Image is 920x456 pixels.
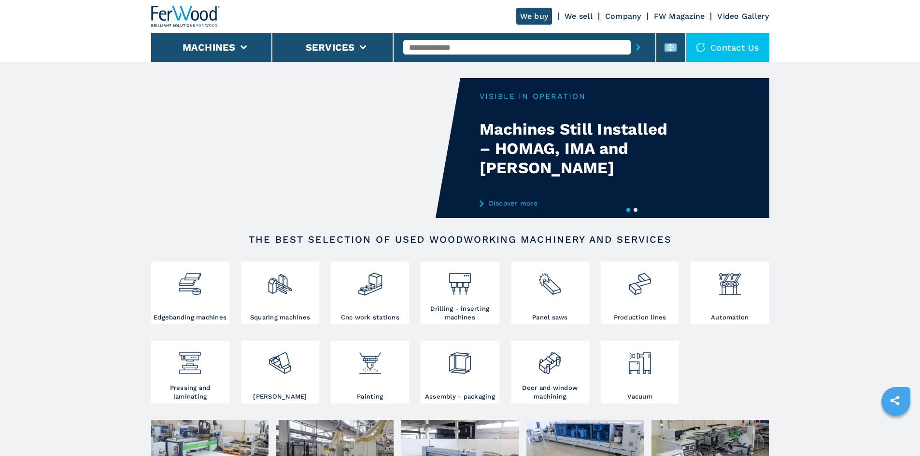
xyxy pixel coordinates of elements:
[537,343,563,376] img: lavorazione_porte_finestre_2.png
[537,264,563,297] img: sezionatrici_2.png
[605,12,641,21] a: Company
[241,341,319,403] a: [PERSON_NAME]
[627,343,652,376] img: aspirazione_1.png
[634,208,637,212] button: 2
[425,392,495,401] h3: Assembly - packaging
[654,12,705,21] a: FW Magazine
[241,262,319,324] a: Squaring machines
[250,313,310,322] h3: Squaring machines
[447,264,473,297] img: foratrici_inseritrici_2.png
[447,343,473,376] img: montaggio_imballaggio_2.png
[423,304,496,322] h3: Drilling - inserting machines
[601,341,679,403] a: Vacuum
[879,413,913,449] iframe: Chat
[253,392,307,401] h3: [PERSON_NAME]
[177,343,203,376] img: pressa-strettoia.png
[626,208,630,212] button: 1
[627,392,652,401] h3: Vacuum
[631,36,646,58] button: submit-button
[341,313,399,322] h3: Cnc work stations
[686,33,769,62] div: Contact us
[516,8,552,25] a: We buy
[267,343,293,376] img: levigatrici_2.png
[627,264,652,297] img: linee_di_produzione_2.png
[511,341,589,403] a: Door and window machining
[601,262,679,324] a: Production lines
[151,262,229,324] a: Edgebanding machines
[154,313,226,322] h3: Edgebanding machines
[711,313,749,322] h3: Automation
[717,12,769,21] a: Video Gallery
[565,12,593,21] a: We sell
[183,41,236,53] button: Machines
[614,313,666,322] h3: Production lines
[151,78,460,218] video: Your browser does not support the video tag.
[151,341,229,403] a: Pressing and laminating
[357,264,383,297] img: centro_di_lavoro_cnc_2.png
[717,264,743,297] img: automazione.png
[357,392,383,401] h3: Painting
[182,234,738,245] h2: The best selection of used woodworking machinery and services
[696,42,706,52] img: Contact us
[511,262,589,324] a: Panel saws
[151,6,221,27] img: Ferwood
[421,341,499,403] a: Assembly - packaging
[357,343,383,376] img: verniciatura_1.png
[331,262,409,324] a: Cnc work stations
[883,388,907,413] a: sharethis
[480,199,669,207] a: Discover more
[532,313,568,322] h3: Panel saws
[306,41,355,53] button: Services
[691,262,769,324] a: Automation
[154,384,227,401] h3: Pressing and laminating
[331,341,409,403] a: Painting
[267,264,293,297] img: squadratrici_2.png
[177,264,203,297] img: bordatrici_1.png
[421,262,499,324] a: Drilling - inserting machines
[513,384,587,401] h3: Door and window machining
